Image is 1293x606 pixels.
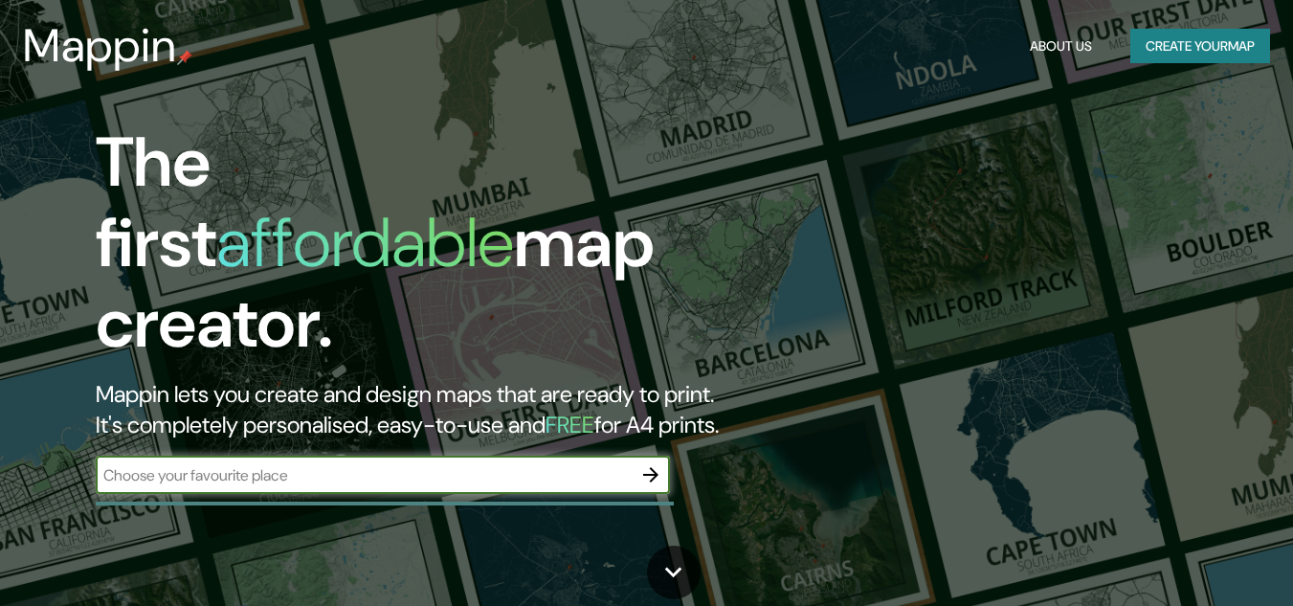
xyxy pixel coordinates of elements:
[96,123,743,379] h1: The first map creator.
[23,19,177,73] h3: Mappin
[546,410,594,439] h5: FREE
[177,50,192,65] img: mappin-pin
[96,379,743,440] h2: Mappin lets you create and design maps that are ready to print. It's completely personalised, eas...
[216,198,514,287] h1: affordable
[1022,29,1100,64] button: About Us
[96,464,632,486] input: Choose your favourite place
[1130,29,1270,64] button: Create yourmap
